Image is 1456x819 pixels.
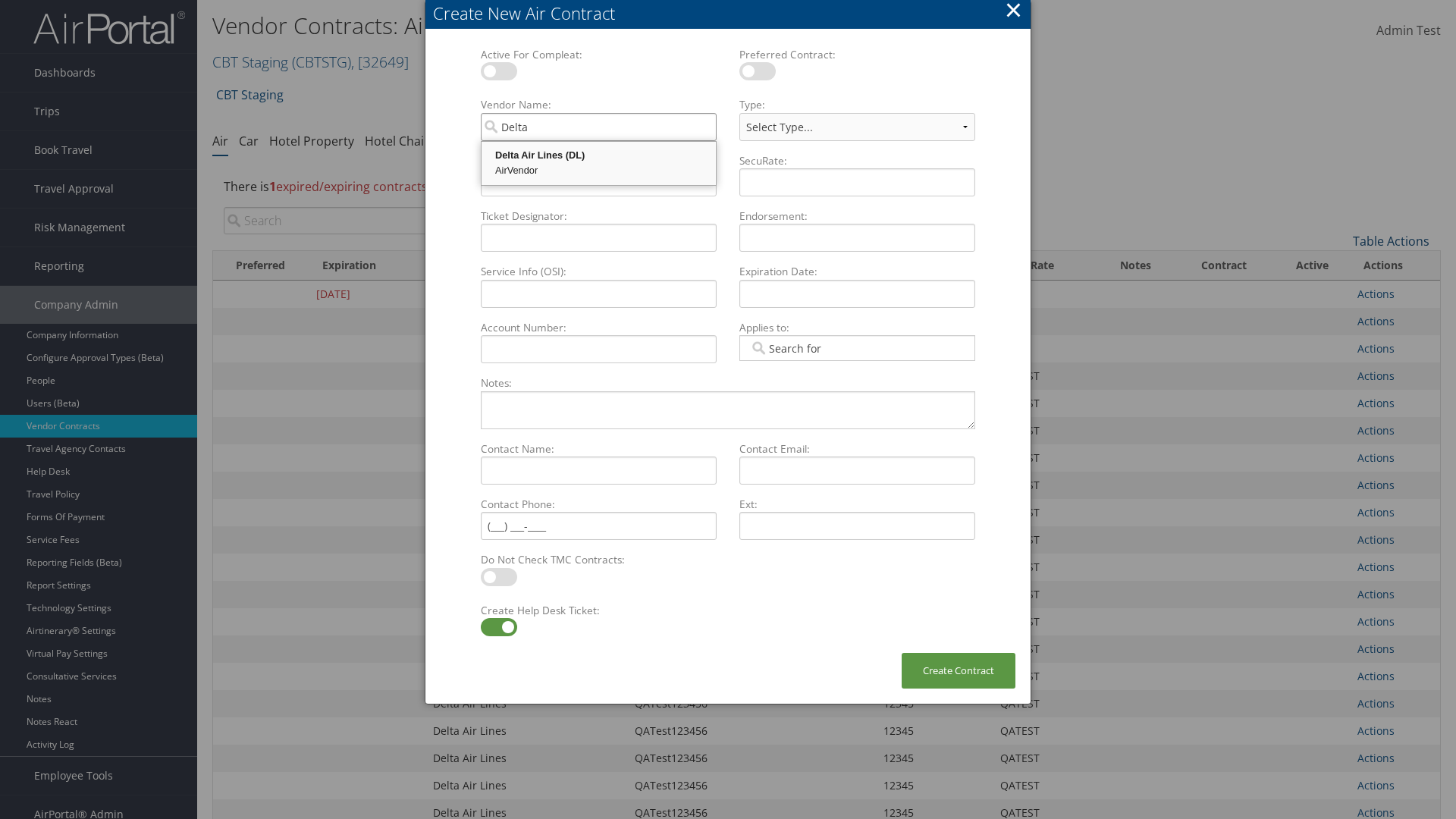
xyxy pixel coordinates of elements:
[475,603,723,618] label: Create Help Desk Ticket:
[475,375,981,391] label: Notes:
[481,335,717,363] input: Account Number:
[739,168,975,196] input: SecuRate:
[481,512,717,540] input: Contact Phone:
[902,653,1015,689] button: Create Contract
[481,224,717,252] input: Ticket Designator:
[481,113,717,141] input: Vendor Name:
[484,163,714,178] div: AirVendor
[733,47,981,62] label: Preferred Contract:
[481,391,975,429] textarea: Notes:
[739,457,975,485] input: Contact Email:
[733,97,981,112] label: Type:
[484,148,714,163] div: Delta Air Lines (DL)
[475,441,723,457] label: Contact Name:
[733,209,981,224] label: Endorsement:
[481,457,717,485] input: Contact Name:
[475,209,723,224] label: Ticket Designator:
[475,264,723,279] label: Service Info (OSI):
[475,552,723,567] label: Do Not Check TMC Contracts:
[475,47,723,62] label: Active For Compleat:
[481,280,717,308] input: Service Info (OSI):
[433,2,1031,25] div: Create New Air Contract
[475,497,723,512] label: Contact Phone:
[733,264,981,279] label: Expiration Date:
[739,512,975,540] input: Ext:
[475,320,723,335] label: Account Number:
[733,441,981,457] label: Contact Email:
[739,224,975,252] input: Endorsement:
[475,97,723,112] label: Vendor Name:
[739,113,975,141] select: Type:
[749,340,834,356] input: Applies to:
[475,153,723,168] label: Tour Code:
[733,320,981,335] label: Applies to:
[733,153,981,168] label: SecuRate:
[739,280,975,308] input: Expiration Date:
[733,497,981,512] label: Ext:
